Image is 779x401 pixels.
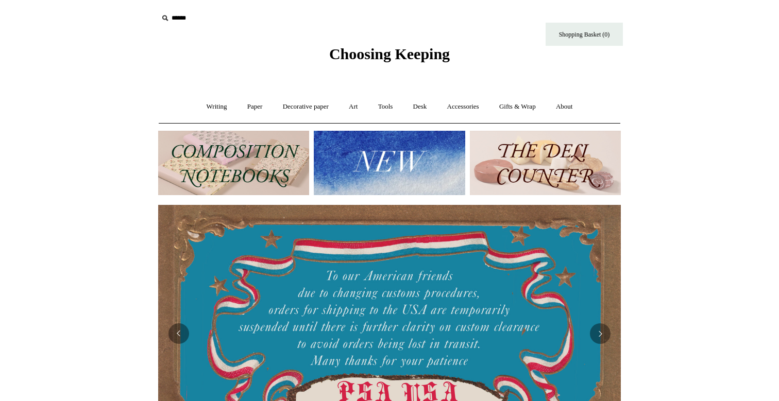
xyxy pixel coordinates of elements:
[438,93,488,120] a: Accessories
[238,93,272,120] a: Paper
[329,54,450,61] a: Choosing Keeping
[314,131,465,195] img: New.jpg__PID:f73bdf93-380a-4a35-bcfe-7823039498e1
[158,131,309,195] img: 202302 Composition ledgers.jpg__PID:69722ee6-fa44-49dd-a067-31375e5d54ec
[369,93,402,120] a: Tools
[168,323,189,344] button: Previous
[274,93,338,120] a: Decorative paper
[197,93,236,120] a: Writing
[404,93,436,120] a: Desk
[546,23,623,46] a: Shopping Basket (0)
[490,93,545,120] a: Gifts & Wrap
[470,131,621,195] img: The Deli Counter
[329,45,450,62] span: Choosing Keeping
[590,323,611,344] button: Next
[340,93,367,120] a: Art
[547,93,582,120] a: About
